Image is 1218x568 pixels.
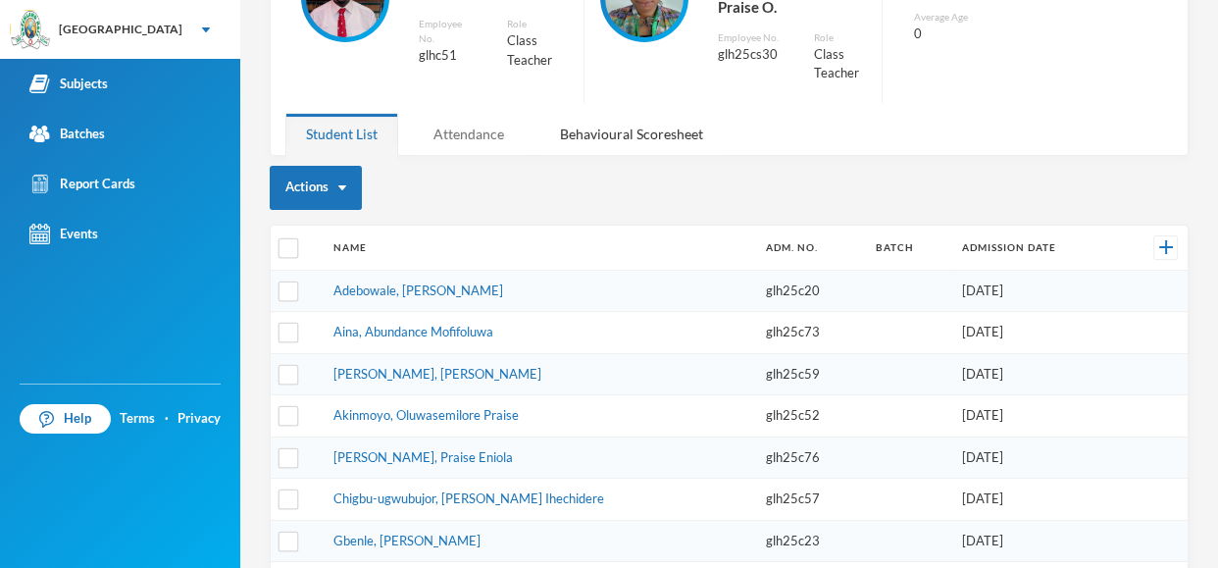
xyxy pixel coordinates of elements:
img: logo [11,11,50,50]
th: Batch [866,226,952,271]
td: [DATE] [952,353,1122,395]
a: Gbenle, [PERSON_NAME] [333,533,481,548]
div: Report Cards [29,174,135,194]
a: Adebowale, [PERSON_NAME] [333,283,503,298]
td: glh25c23 [756,520,866,562]
div: Batches [29,124,105,144]
td: [DATE] [952,437,1122,479]
a: Aina, Abundance Mofifoluwa [333,324,493,339]
td: glh25c73 [756,312,866,354]
a: Chigbu-ugwubujor, [PERSON_NAME] Ihechidere [333,491,604,506]
div: Behavioural Scoresheet [539,113,724,155]
td: glh25c20 [756,270,866,312]
div: Average Age [914,10,1065,25]
a: Terms [120,409,155,429]
div: · [165,409,169,429]
th: Name [324,226,756,271]
a: Akinmoyo, Oluwasemilore Praise [333,407,519,423]
div: Employee No. [718,30,786,45]
div: Employee No. [419,17,478,46]
div: Class Teacher [814,45,867,83]
a: [PERSON_NAME], Praise Eniola [333,449,513,465]
td: glh25c57 [756,479,866,521]
div: Attendance [413,113,525,155]
img: + [1159,240,1173,254]
th: Admission Date [952,226,1122,271]
button: Actions [270,166,362,210]
th: Adm. No. [756,226,866,271]
div: glhc51 [419,46,478,66]
td: [DATE] [952,270,1122,312]
div: glh25cs30 [718,45,786,65]
td: glh25c52 [756,395,866,438]
td: glh25c76 [756,437,866,479]
td: glh25c59 [756,353,866,395]
td: [DATE] [952,479,1122,521]
div: Student List [285,113,398,155]
td: [DATE] [952,395,1122,438]
div: Class Teacher [507,31,568,70]
div: [GEOGRAPHIC_DATA] [59,21,182,38]
a: Help [20,404,111,434]
div: Role [507,17,568,31]
td: [DATE] [952,520,1122,562]
div: Subjects [29,74,108,94]
div: Role [814,30,867,45]
a: Privacy [178,409,221,429]
a: [PERSON_NAME], [PERSON_NAME] [333,366,541,382]
td: [DATE] [952,312,1122,354]
div: 0 [914,25,1065,44]
div: Events [29,224,98,244]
